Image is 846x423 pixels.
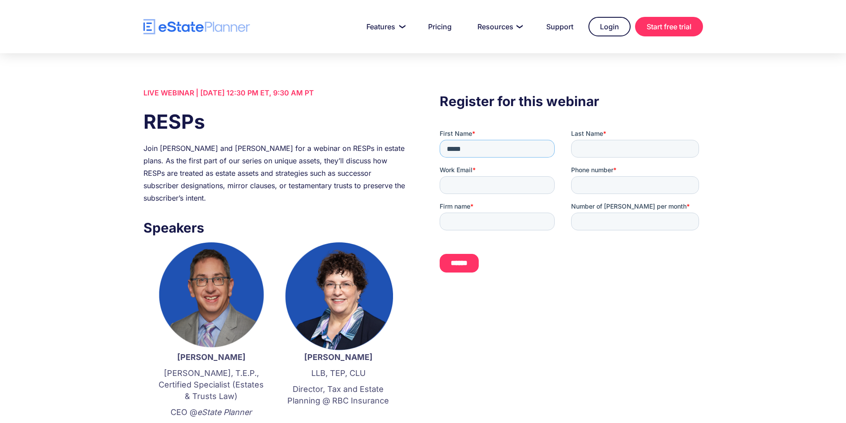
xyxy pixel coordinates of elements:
[588,17,631,36] a: Login
[356,18,413,36] a: Features
[417,18,462,36] a: Pricing
[143,108,406,135] h1: RESPs
[304,352,373,362] strong: [PERSON_NAME]
[157,368,266,402] p: [PERSON_NAME], T.E.P., Certified Specialist (Estates & Trusts Law)
[440,91,703,111] h3: Register for this webinar
[143,87,406,99] div: LIVE WEBINAR | [DATE] 12:30 PM ET, 9:30 AM PT
[143,19,250,35] a: home
[143,217,406,238] h3: Speakers
[467,18,531,36] a: Resources
[177,352,246,362] strong: [PERSON_NAME]
[143,142,406,204] div: Join [PERSON_NAME] and [PERSON_NAME] for a webinar on RESPs in estate plans. As the first part of...
[440,129,703,288] iframe: Form 0
[635,17,703,36] a: Start free trial
[284,368,393,379] p: LLB, TEP, CLU
[197,407,252,417] em: eState Planner
[157,407,266,418] p: CEO @
[536,18,584,36] a: Support
[284,383,393,407] p: Director, Tax and Estate Planning @ RBC Insurance
[284,411,393,423] p: ‍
